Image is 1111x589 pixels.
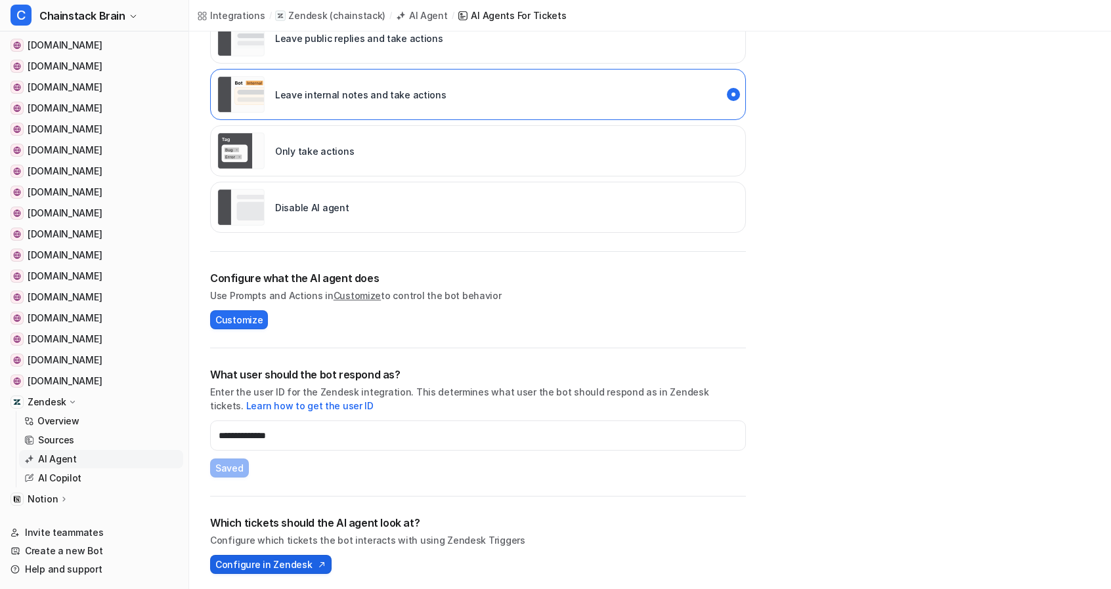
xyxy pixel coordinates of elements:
a: build.avax.network[DOMAIN_NAME] [5,309,183,327]
p: Zendesk [288,9,327,22]
a: Integrations [197,9,265,22]
span: [DOMAIN_NAME] [28,123,102,136]
img: climate.solana.com [13,335,21,343]
span: Configure in Zendesk [215,558,312,571]
span: [DOMAIN_NAME] [28,312,102,325]
a: Help and support [5,560,183,579]
img: build.avax.network [13,314,21,322]
span: [DOMAIN_NAME] [28,333,102,346]
div: live::disabled [210,125,746,176]
button: Customize [210,310,268,329]
a: reth.rs[DOMAIN_NAME] [5,57,183,75]
p: Enter the user ID for the Zendesk integration. This determines what user the bot should respond a... [210,385,746,413]
a: Invite teammates [5,523,183,542]
a: Customize [334,290,381,301]
p: AI Copilot [38,472,81,485]
span: [DOMAIN_NAME] [28,270,102,283]
p: Notion [28,493,58,506]
a: developers.tron.network[DOMAIN_NAME] [5,141,183,159]
span: [DOMAIN_NAME] [28,81,102,94]
div: live::external_reply [210,12,746,64]
p: Sources [38,434,74,447]
p: Only take actions [275,144,354,158]
span: / [269,10,272,22]
img: docs.optimism.io [13,230,21,238]
span: [DOMAIN_NAME] [28,102,102,115]
p: Leave public replies and take actions [275,31,443,45]
h2: Which tickets should the AI agent look at? [210,515,746,531]
a: AI Agent [19,450,183,468]
span: [DOMAIN_NAME] [28,186,102,199]
span: Chainstack Brain [39,7,125,25]
img: Leave internal notes and take actions [217,76,265,113]
span: [DOMAIN_NAME] [28,291,102,304]
img: Disable AI agent [217,189,265,226]
p: Overview [37,415,79,428]
img: docs.arbitrum.io [13,188,21,196]
img: github.com [13,356,21,364]
p: Use Prompts and Actions in to control the bot behavior [210,289,746,302]
a: docs.erigon.tech[DOMAIN_NAME] [5,120,183,138]
a: AI Copilot [19,469,183,487]
img: Zendesk [13,398,21,406]
span: / [389,10,392,22]
img: developers.tron.network [13,146,21,154]
span: Saved [215,461,244,475]
img: reth.rs [13,62,21,70]
img: hyperliquid.gitbook.io [13,104,21,112]
div: Integrations [210,9,265,22]
span: [DOMAIN_NAME] [28,144,102,157]
img: aptos.dev [13,251,21,259]
a: www.colosseum.com[DOMAIN_NAME] [5,372,183,390]
span: [DOMAIN_NAME] [28,60,102,73]
a: AI Agent [396,9,448,22]
a: AI Agents for tickets [458,9,566,22]
h2: Configure what the AI agent does [210,270,746,286]
a: docs.arbitrum.io[DOMAIN_NAME] [5,183,183,201]
a: climate.solana.com[DOMAIN_NAME] [5,330,183,348]
span: [DOMAIN_NAME] [28,354,102,367]
a: github.com[DOMAIN_NAME] [5,351,183,369]
img: www.colosseum.com [13,377,21,385]
img: docs.erigon.tech [13,125,21,133]
img: docs.polygon.technology [13,167,21,175]
a: docs.ton.org[DOMAIN_NAME] [5,78,183,96]
p: ( chainstack ) [330,9,385,22]
div: AI Agent [409,9,448,22]
a: docs.optimism.io[DOMAIN_NAME] [5,225,183,243]
img: docs.ton.org [13,83,21,91]
p: Leave internal notes and take actions [275,88,447,102]
a: Zendesk(chainstack) [275,9,385,22]
span: [DOMAIN_NAME] [28,249,102,262]
img: nimbus.guide [13,272,21,280]
a: developer.bitcoin.org[DOMAIN_NAME] [5,288,183,306]
span: [DOMAIN_NAME] [28,165,102,178]
span: C [11,5,32,26]
span: Customize [215,313,263,327]
a: Create a new Bot [5,542,183,560]
span: [DOMAIN_NAME] [28,207,102,220]
a: Sources [19,431,183,449]
span: [DOMAIN_NAME] [28,375,102,388]
a: docs.sui.io[DOMAIN_NAME] [5,204,183,222]
a: ethereum.org[DOMAIN_NAME] [5,36,183,54]
a: Overview [19,412,183,430]
a: aptos.dev[DOMAIN_NAME] [5,246,183,264]
img: Only take actions [217,132,265,169]
div: paused::disabled [210,182,746,233]
a: nimbus.guide[DOMAIN_NAME] [5,267,183,285]
img: docs.sui.io [13,209,21,217]
span: / [452,10,454,22]
button: Saved [210,458,249,477]
div: AI Agents for tickets [471,9,566,22]
p: Configure which tickets the bot interacts with using Zendesk Triggers [210,533,746,547]
img: ethereum.org [13,41,21,49]
a: hyperliquid.gitbook.io[DOMAIN_NAME] [5,99,183,117]
a: docs.polygon.technology[DOMAIN_NAME] [5,162,183,180]
h2: What user should the bot respond as? [210,367,746,382]
button: Configure in Zendesk [210,555,332,574]
p: AI Agent [38,453,77,466]
span: [DOMAIN_NAME] [28,39,102,52]
p: Disable AI agent [275,201,349,214]
p: Zendesk [28,396,66,409]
